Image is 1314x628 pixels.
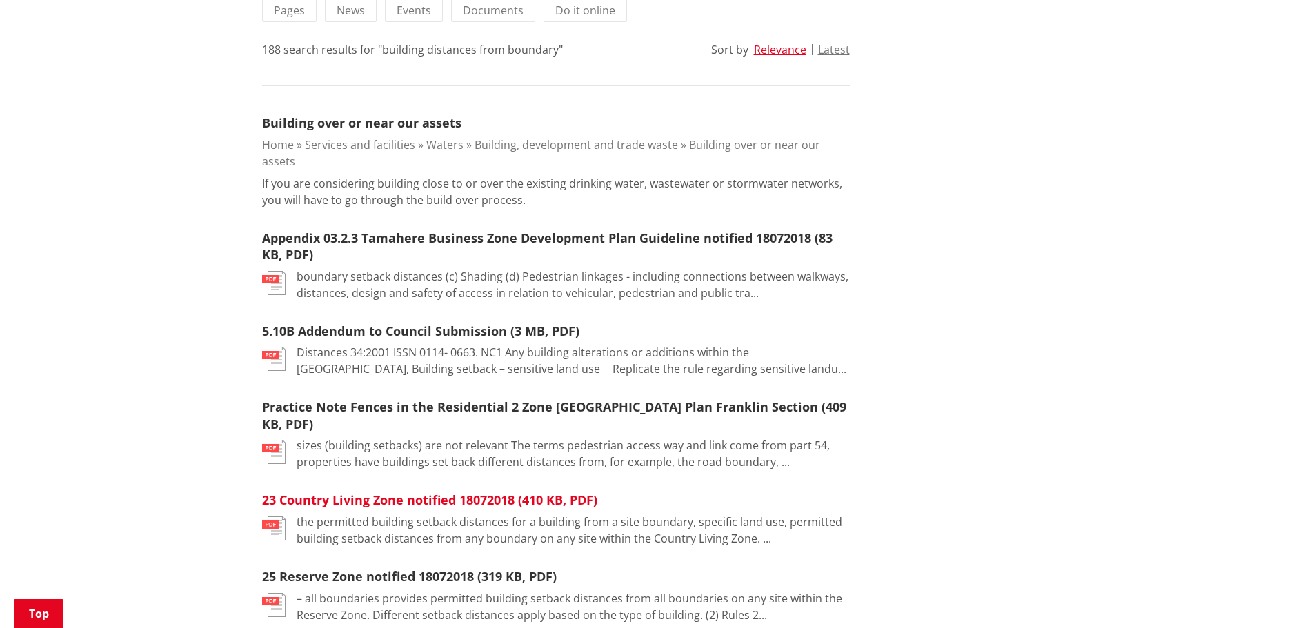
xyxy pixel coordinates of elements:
[262,137,294,152] a: Home
[262,568,557,585] a: 25 Reserve Zone notified 18072018 (319 KB, PDF)
[262,440,286,464] img: document-pdf.svg
[262,114,461,131] a: Building over or near our assets
[262,323,579,339] a: 5.10B Addendum to Council Submission (3 MB, PDF)
[463,3,524,18] span: Documents
[262,516,286,540] img: document-pdf.svg
[337,3,365,18] span: News
[262,230,833,263] a: Appendix 03.2.3 Tamahere Business Zone Development Plan Guideline notified 18072018 (83 KB, PDF)
[262,271,286,295] img: document-pdf.svg
[262,492,597,508] a: 23 Country Living Zone notified 18072018 (410 KB, PDF)
[262,398,846,432] a: Practice Note Fences in the Residential 2 Zone [GEOGRAPHIC_DATA] Plan Franklin Section (409 KB, PDF)
[297,344,850,377] p: Distances 34:2001 ISSN 0114- 0663. NC1 Any building alterations or additions within the [GEOGRAPH...
[297,268,850,301] p: boundary setback distances (c) Shading (d) Pedestrian linkages - including connections between wa...
[262,347,286,371] img: document-pdf.svg
[262,41,563,58] div: 188 search results for "building distances from boundary"
[297,514,850,547] p: the permitted building setback distances for a building from a site boundary, specific land use, ...
[297,437,850,470] p: sizes (building setbacks) are not relevant The terms pedestrian access way and link come from par...
[262,137,820,169] a: Building over or near our assets
[274,3,305,18] span: Pages
[711,41,748,58] div: Sort by
[262,175,850,208] p: If you are considering building close to or over the existing drinking water, wastewater or storm...
[426,137,464,152] a: Waters
[262,593,286,617] img: document-pdf.svg
[1251,570,1300,620] iframe: Messenger Launcher
[754,43,806,56] button: Relevance
[475,137,678,152] a: Building, development and trade waste
[297,590,850,623] p: – all boundaries provides permitted building setback distances from all boundaries on any site wi...
[305,137,415,152] a: Services and facilities
[14,599,63,628] a: Top
[397,3,431,18] span: Events
[555,3,615,18] span: Do it online
[818,43,850,56] button: Latest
